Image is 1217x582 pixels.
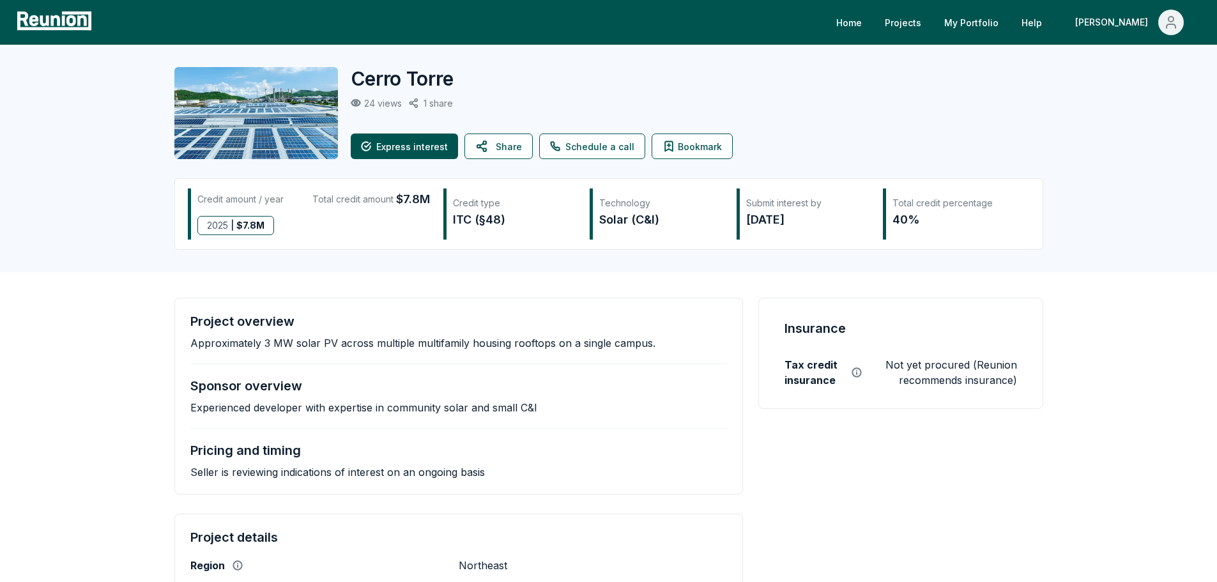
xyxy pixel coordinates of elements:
h4: Sponsor overview [190,378,302,394]
p: Approximately 3 MW solar PV across multiple multifamily housing rooftops on a single campus. [190,337,655,349]
button: [PERSON_NAME] [1065,10,1194,35]
div: Total credit percentage [892,197,1016,210]
button: Express interest [351,134,458,159]
div: 40% [892,211,1016,229]
div: Total credit amount [312,190,430,208]
a: Projects [875,10,931,35]
button: Bookmark [652,134,733,159]
p: Experienced developer with expertise in community solar and small C&I [190,401,537,414]
div: [PERSON_NAME] [1075,10,1153,35]
div: Credit type [453,197,576,210]
a: Help [1011,10,1052,35]
p: 1 share [424,98,453,109]
p: Seller is reviewing indications of interest on an ongoing basis [190,466,485,479]
a: Home [826,10,872,35]
div: Credit amount / year [197,190,284,208]
h2: Cerro Torre [351,67,454,90]
img: Cerro Torre [174,67,338,159]
nav: Main [826,10,1204,35]
h4: Project overview [190,314,295,329]
div: Submit interest by [746,197,869,210]
span: $7.8M [396,190,430,208]
h4: Pricing and timing [190,443,301,458]
h4: Insurance [785,319,846,338]
div: [DATE] [746,211,869,229]
label: Tax credit insurance [785,357,844,388]
a: Schedule a call [539,134,645,159]
p: 24 views [364,98,402,109]
span: | [231,217,234,234]
div: Solar (C&I) [599,211,723,229]
button: Share [464,134,533,159]
p: Northeast [459,559,507,572]
div: Technology [599,197,723,210]
span: $ 7.8M [236,217,264,234]
span: 2025 [207,217,228,234]
label: Region [190,559,225,572]
a: My Portfolio [934,10,1009,35]
h4: Project details [190,530,728,545]
p: Not yet procured (Reunion recommends insurance) [877,357,1016,388]
div: ITC (§48) [453,211,576,229]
